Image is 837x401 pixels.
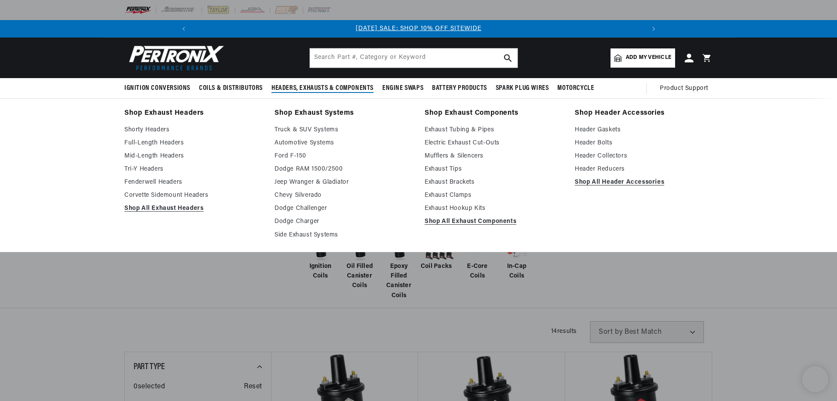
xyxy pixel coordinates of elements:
a: Shop Exhaust Headers [124,107,262,120]
span: Part Type [134,363,165,371]
a: Dodge Charger [274,216,412,227]
a: Exhaust Brackets [425,177,563,188]
span: Headers, Exhausts & Components [271,84,374,93]
button: Translation missing: en.sections.announcements.previous_announcement [175,20,192,38]
button: Translation missing: en.sections.announcements.next_announcement [645,20,662,38]
a: Electric Exhaust Cut-Outs [425,138,563,148]
button: search button [498,48,518,68]
div: 1 of 3 [192,24,645,34]
a: Shop All Exhaust Headers [124,203,262,214]
span: Sort by [599,329,623,336]
a: Fenderwell Headers [124,177,262,188]
a: Epoxy Filled Canister Coils Epoxy Filled Canister Coils [381,227,416,301]
a: Exhaust Clamps [425,190,563,201]
a: Header Bolts [575,138,713,148]
a: Header Reducers [575,164,713,175]
a: E-Core Coils E-Core Coils [460,227,495,281]
a: Dodge Challenger [274,203,412,214]
input: Search Part #, Category or Keyword [310,48,518,68]
span: Engine Swaps [382,84,423,93]
summary: Coils & Distributors [195,78,267,99]
a: In-Cap Coils In-Cap Coils [499,227,534,281]
select: Sort by [590,321,704,343]
a: Exhaust Hookup Kits [425,203,563,214]
a: Chevy Silverado [274,190,412,201]
a: Mufflers & Silencers [425,151,563,161]
span: Battery Products [432,84,487,93]
a: Oil Filled Canister Coils Oil Filled Canister Coils [342,227,377,291]
a: Full-Length Headers [124,138,262,148]
span: E-Core Coils [460,262,495,281]
a: Jeep Wranger & Gladiator [274,177,412,188]
span: Spark Plug Wires [496,84,549,93]
a: Automotive Systems [274,138,412,148]
summary: Ignition Conversions [124,78,195,99]
span: 14 results [551,328,577,335]
span: Motorcycle [557,84,594,93]
summary: Battery Products [428,78,491,99]
summary: Motorcycle [553,78,598,99]
a: Shop All Exhaust Components [425,216,563,227]
a: Ford F-150 [274,151,412,161]
a: Header Gaskets [575,125,713,135]
a: Dodge RAM 1500/2500 [274,164,412,175]
summary: Product Support [660,78,713,99]
a: Header Collectors [575,151,713,161]
a: Shop Exhaust Systems [274,107,412,120]
a: Corvette Sidemount Headers [124,190,262,201]
a: Exhaust Tubing & Pipes [425,125,563,135]
span: Epoxy Filled Canister Coils [381,262,416,301]
img: Pertronix [124,43,225,73]
a: Shorty Headers [124,125,262,135]
a: Add my vehicle [611,48,675,68]
a: Mid-Length Headers [124,151,262,161]
a: Shop Exhaust Components [425,107,563,120]
a: [DATE] SALE: SHOP 10% OFF SITEWIDE [356,25,481,32]
span: 0 selected [134,381,165,393]
div: Announcement [192,24,645,34]
span: Ignition Conversions [124,84,190,93]
span: Product Support [660,84,708,93]
a: Shop All Header Accessories [575,177,713,188]
a: Tri-Y Headers [124,164,262,175]
a: Exhaust Tips [425,164,563,175]
a: Truck & SUV Systems [274,125,412,135]
summary: Engine Swaps [378,78,428,99]
slideshow-component: Translation missing: en.sections.announcements.announcement_bar [103,20,734,38]
a: Shop Header Accessories [575,107,713,120]
summary: Headers, Exhausts & Components [267,78,378,99]
span: Coils & Distributors [199,84,263,93]
span: Oil Filled Canister Coils [342,262,377,291]
span: Reset [244,381,262,393]
span: Coil Packs [421,262,452,271]
a: Side Exhaust Systems [274,230,412,240]
span: In-Cap Coils [499,262,534,281]
summary: Spark Plug Wires [491,78,553,99]
span: Add my vehicle [626,54,671,62]
span: Ignition Coils [303,262,338,281]
a: Ignition Coils Ignition Coils [303,227,338,281]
